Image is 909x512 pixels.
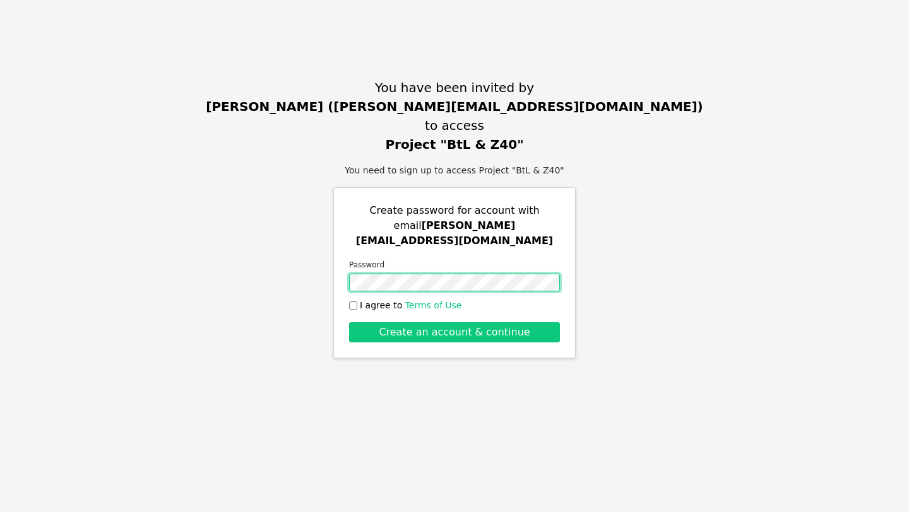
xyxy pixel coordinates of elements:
[349,322,560,342] button: Create an account & continue
[349,274,560,291] input: Password
[349,203,560,248] div: Create password for account with email
[356,219,553,247] span: [PERSON_NAME][EMAIL_ADDRESS][DOMAIN_NAME]
[405,300,462,310] a: Terms of Use
[360,299,461,312] span: I agree to
[206,135,703,154] span: Project "BtL & Z40"
[206,97,703,116] span: [PERSON_NAME] ([PERSON_NAME][EMAIL_ADDRESS][DOMAIN_NAME])
[206,116,703,135] span: to access
[206,78,703,97] span: You have been invited by
[349,301,357,310] input: I agree to Terms of Use
[349,259,560,271] label: Password
[345,164,564,177] div: You need to sign up to access Project "BtL & Z40"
